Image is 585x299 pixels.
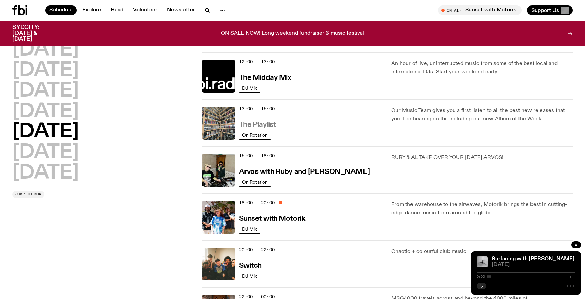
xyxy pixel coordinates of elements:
[239,153,275,159] span: 15:00 - 18:00
[45,5,77,15] a: Schedule
[221,31,364,37] p: ON SALE NOW! Long weekend fundraiser & music festival
[12,82,79,101] button: [DATE]
[239,262,262,270] h3: Switch
[239,120,276,129] a: The Playlist
[12,25,56,42] h3: SYDCITY: [DATE] & [DATE]
[242,85,257,91] span: DJ Mix
[239,178,271,187] a: On Rotation
[242,273,257,278] span: DJ Mix
[239,106,275,112] span: 13:00 - 15:00
[239,168,370,176] h3: Arvos with Ruby and [PERSON_NAME]
[239,167,370,176] a: Arvos with Ruby and [PERSON_NAME]
[107,5,128,15] a: Read
[492,256,574,262] a: Surfacing with [PERSON_NAME]
[391,201,573,217] p: From the warehouse to the airwaves, Motorik brings the best in cutting-edge dance music from arou...
[391,248,573,256] p: Chaotic + colourful club music
[239,74,291,82] h3: The Midday Mix
[12,122,79,142] button: [DATE]
[202,248,235,280] img: A warm film photo of the switch team sitting close together. from left to right: Cedar, Lau, Sand...
[239,84,260,93] a: DJ Mix
[239,59,275,65] span: 12:00 - 13:00
[242,226,257,231] span: DJ Mix
[438,5,522,15] button: On AirSunset with Motorik
[12,191,44,198] button: Jump to now
[561,275,575,278] span: -:--:--
[242,179,268,184] span: On Rotation
[12,102,79,121] button: [DATE]
[163,5,199,15] a: Newsletter
[391,60,573,76] p: An hour of live, uninterrupted music from some of the best local and international DJs. Start you...
[242,132,268,137] span: On Rotation
[12,61,79,80] button: [DATE]
[239,200,275,206] span: 18:00 - 20:00
[12,164,79,183] button: [DATE]
[202,107,235,140] img: A corner shot of the fbi music library
[202,201,235,234] img: Andrew, Reenie, and Pat stand in a row, smiling at the camera, in dappled light with a vine leafe...
[202,154,235,187] img: Ruby wears a Collarbones t shirt and pretends to play the DJ decks, Al sings into a pringles can....
[492,262,575,267] span: [DATE]
[239,121,276,129] h3: The Playlist
[391,154,573,162] p: RUBY & AL TAKE OVER YOUR [DATE] ARVOS!
[239,73,291,82] a: The Midday Mix
[527,5,573,15] button: Support Us
[239,225,260,234] a: DJ Mix
[477,275,491,278] span: 0:00:00
[15,192,41,196] span: Jump to now
[239,247,275,253] span: 20:00 - 22:00
[239,261,262,270] a: Switch
[531,7,559,13] span: Support Us
[239,215,305,223] h3: Sunset with Motorik
[391,107,573,123] p: Our Music Team gives you a first listen to all the best new releases that you'll be hearing on fb...
[129,5,162,15] a: Volunteer
[239,131,271,140] a: On Rotation
[12,143,79,162] button: [DATE]
[12,40,79,60] button: [DATE]
[239,272,260,280] a: DJ Mix
[78,5,105,15] a: Explore
[239,214,305,223] a: Sunset with Motorik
